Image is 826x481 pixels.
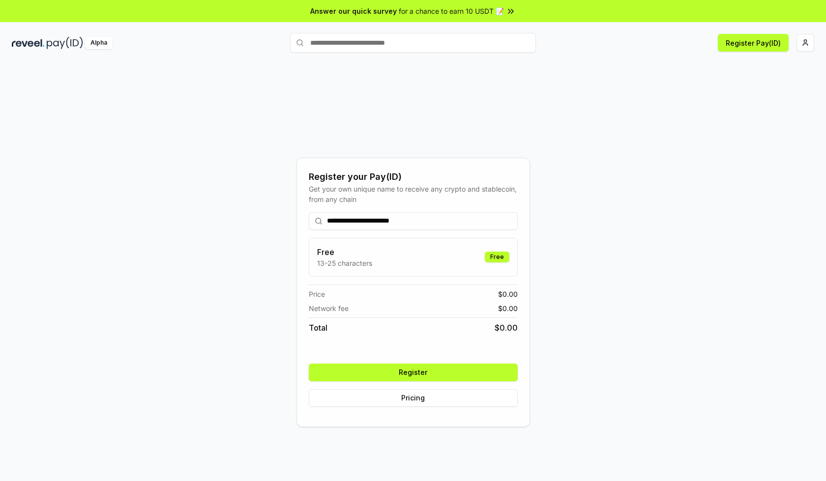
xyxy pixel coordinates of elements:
span: Total [309,322,327,334]
button: Pricing [309,389,518,407]
img: reveel_dark [12,37,45,49]
span: Network fee [309,303,349,313]
span: Price [309,289,325,299]
div: Get your own unique name to receive any crypto and stablecoin, from any chain [309,184,518,204]
span: $ 0.00 [498,303,518,313]
span: for a chance to earn 10 USDT 📝 [399,6,504,16]
span: $ 0.00 [498,289,518,299]
p: 13-25 characters [317,258,372,268]
div: Alpha [85,37,113,49]
h3: Free [317,246,372,258]
span: $ 0.00 [495,322,518,334]
button: Register Pay(ID) [718,34,789,52]
div: Register your Pay(ID) [309,170,518,184]
img: pay_id [47,37,83,49]
div: Free [485,252,509,262]
span: Answer our quick survey [310,6,397,16]
button: Register [309,364,518,381]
